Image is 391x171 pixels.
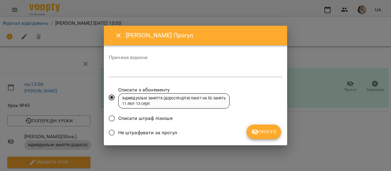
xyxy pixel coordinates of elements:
[126,31,280,40] h6: [PERSON_NAME] Прогул
[118,129,177,136] span: Не штрафувати за прогул
[111,28,126,43] button: Close
[109,55,282,60] label: Причина відміни
[251,128,276,136] span: Прогул
[247,125,281,139] button: Прогул
[118,115,173,122] span: Списати штраф пізніше
[118,86,230,94] span: Списати з абонементу
[122,95,226,107] div: Індивідуальні заняття (дорослі+діти) пакет на 50 занять 11 лют - 13 серп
